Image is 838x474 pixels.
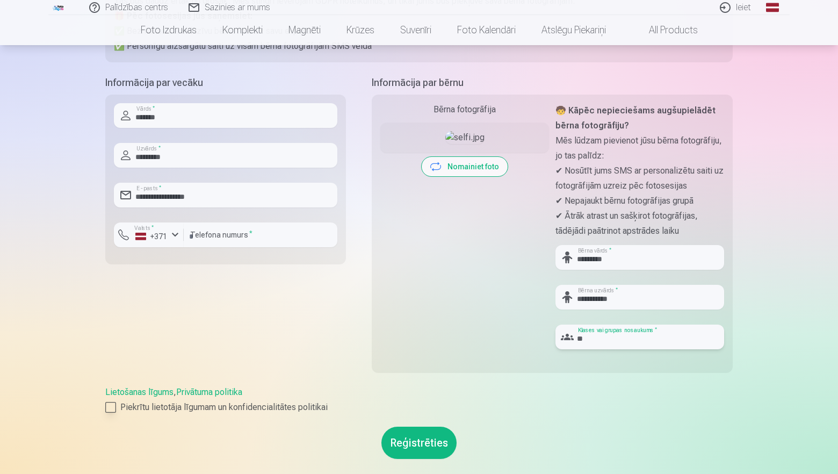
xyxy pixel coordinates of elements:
[387,15,444,45] a: Suvenīri
[276,15,334,45] a: Magnēti
[135,231,168,242] div: +371
[555,193,724,209] p: ✔ Nepajaukt bērnu fotogrāfijas grupā
[445,131,485,144] img: selfi.jpg
[555,105,716,131] strong: 🧒 Kāpēc nepieciešams augšupielādēt bērna fotogrāfiju?
[422,157,508,176] button: Nomainiet foto
[380,103,549,116] div: Bērna fotogrāfija
[176,387,242,397] a: Privātuma politika
[53,4,64,11] img: /fa1
[209,15,276,45] a: Komplekti
[555,209,724,239] p: ✔ Ātrāk atrast un sašķirot fotogrāfijas, tādējādi paātrinot apstrādes laiku
[105,401,733,414] label: Piekrītu lietotāja līgumam un konfidencialitātes politikai
[334,15,387,45] a: Krūzes
[128,15,209,45] a: Foto izdrukas
[105,386,733,414] div: ,
[114,222,184,247] button: Valsts*+371
[381,427,457,459] button: Reģistrēties
[555,163,724,193] p: ✔ Nosūtīt jums SMS ar personalizētu saiti uz fotogrāfijām uzreiz pēc fotosesijas
[372,75,733,90] h5: Informācija par bērnu
[555,133,724,163] p: Mēs lūdzam pievienot jūsu bērna fotogrāfiju, jo tas palīdz:
[105,387,174,397] a: Lietošanas līgums
[105,75,346,90] h5: Informācija par vecāku
[131,224,157,232] label: Valsts
[619,15,711,45] a: All products
[529,15,619,45] a: Atslēgu piekariņi
[114,39,724,54] p: ✅ Personīgu aizsargātu saiti uz visām bērna fotogrāfijām SMS veidā
[444,15,529,45] a: Foto kalendāri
